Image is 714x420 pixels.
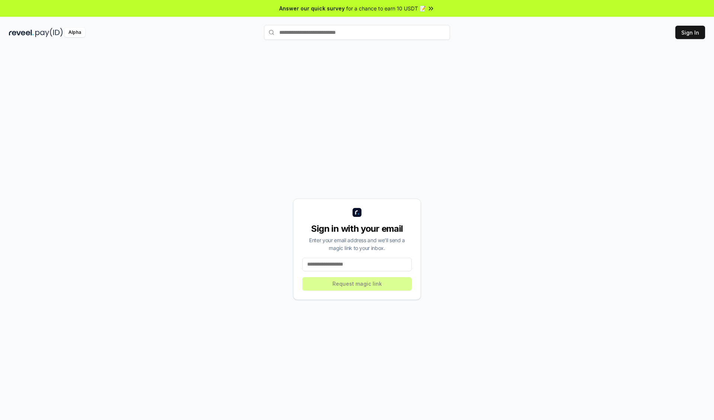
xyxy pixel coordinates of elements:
button: Sign In [675,26,705,39]
img: reveel_dark [9,28,34,37]
div: Sign in with your email [302,223,412,235]
span: for a chance to earn 10 USDT 📝 [346,4,426,12]
span: Answer our quick survey [279,4,345,12]
img: pay_id [35,28,63,37]
div: Enter your email address and we’ll send a magic link to your inbox. [302,236,412,252]
img: logo_small [353,208,361,217]
div: Alpha [64,28,85,37]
